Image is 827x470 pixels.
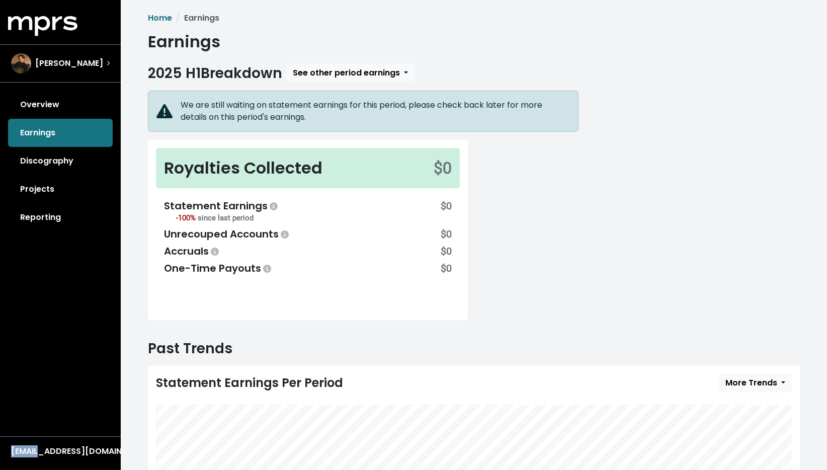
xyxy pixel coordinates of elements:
[164,226,291,242] div: Unrecouped Accounts
[156,376,343,390] div: Statement Earnings Per Period
[8,20,77,31] a: mprs logo
[719,373,792,393] button: More Trends
[286,63,415,83] button: See other period earnings
[11,53,31,73] img: The selected account / producer
[148,12,800,24] nav: breadcrumb
[8,91,113,119] a: Overview
[441,226,452,242] div: $0
[164,261,273,276] div: One-Time Payouts
[725,377,777,388] span: More Trends
[176,213,254,222] small: -100%
[11,445,110,457] div: [EMAIL_ADDRESS][DOMAIN_NAME]
[293,67,400,79] span: See other period earnings
[8,147,113,175] a: Discography
[148,65,282,82] h2: 2025 H1 Breakdown
[148,12,172,24] a: Home
[441,244,452,259] div: $0
[8,175,113,203] a: Projects
[8,203,113,231] a: Reporting
[434,156,452,180] div: $0
[164,244,221,259] div: Accruals
[148,340,800,357] h2: Past Trends
[198,213,254,222] span: since last period
[441,261,452,276] div: $0
[35,57,103,69] span: [PERSON_NAME]
[8,445,113,458] button: [EMAIL_ADDRESS][DOMAIN_NAME]
[441,198,452,224] div: $0
[148,32,800,51] h1: Earnings
[164,156,322,180] div: Royalties Collected
[172,12,219,24] li: Earnings
[181,99,570,123] div: We are still waiting on statement earnings for this period, please check back later for more deta...
[164,198,280,213] div: Statement Earnings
